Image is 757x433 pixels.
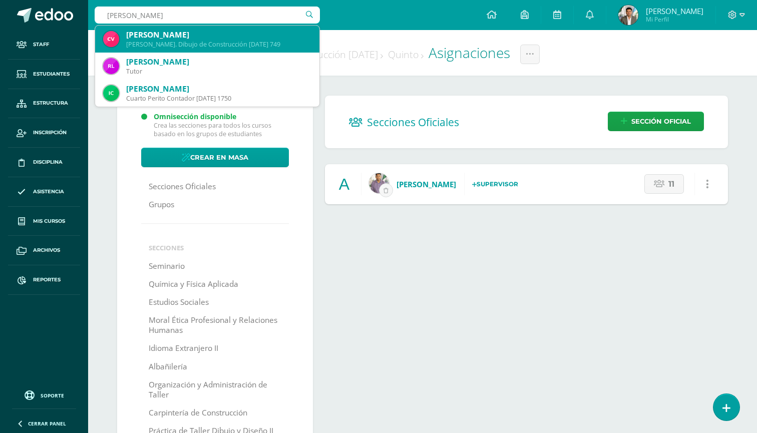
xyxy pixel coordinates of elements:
[33,188,64,196] span: Asistencia
[608,112,704,131] a: Sección Oficial
[644,174,684,194] a: 11
[149,339,218,357] a: Idioma Extranjero II
[149,178,216,196] a: Secciones Oficiales
[646,15,703,24] span: Mi Perfil
[618,5,638,25] img: 341803f27e08dd26eb2f05462dd2ab6d.png
[149,376,281,404] a: Organización y Administración de Taller
[12,388,76,401] a: Soporte
[33,129,67,137] span: Inscripción
[149,404,247,422] a: Carpintería de Construcción
[141,148,289,167] a: Crear en masa
[41,392,64,399] span: Soporte
[33,70,70,78] span: Estudiantes
[126,40,311,49] div: [PERSON_NAME]. Dibujo de Construcción [DATE] 749
[8,236,80,265] a: Archivos
[33,246,60,254] span: Archivos
[149,311,281,339] a: Moral Ética Profesional y Relaciones Humanas
[149,293,209,311] a: Estudios Sociales
[8,207,80,236] a: Mis cursos
[149,243,281,252] li: Secciones
[149,275,238,293] a: Química y Física Aplicada
[8,148,80,177] a: Disciplina
[429,43,510,62] span: Asignaciones
[33,217,65,225] span: Mis cursos
[33,99,68,107] span: Estructura
[126,67,311,76] div: Tutor
[397,179,456,189] a: [PERSON_NAME]
[33,41,49,49] span: Staff
[149,196,174,214] a: Grupos
[126,57,311,67] div: [PERSON_NAME]
[103,58,119,74] img: a0e481203e407cb3881524f3f14b17b2.png
[149,358,187,376] a: Albañilería
[95,7,320,24] input: Busca un usuario...
[8,60,80,89] a: Estudiantes
[103,85,119,101] img: f18ed8e01373a245243ccbdbe01f5115.png
[8,118,80,148] a: Inscripción
[126,30,311,40] div: [PERSON_NAME]
[8,177,80,207] a: Asistencia
[33,276,61,284] span: Reportes
[33,158,63,166] span: Disciplina
[126,94,311,103] div: Cuarto Perito Contador [DATE] 1750
[369,173,389,193] img: b08e72ae1415402f2c8bd1f3d2cdaa84.png
[388,48,424,61] a: Quinto
[126,84,311,94] div: [PERSON_NAME]
[472,180,518,188] a: Supervisor
[339,175,349,193] span: A
[149,257,185,275] a: Seminario
[367,115,459,129] span: Secciones Oficiales
[28,420,66,427] span: Cerrar panel
[668,175,674,193] span: 11
[103,31,119,47] img: 3deea6912a618a704621fc7f788212fb.png
[8,89,80,119] a: Estructura
[154,121,289,138] div: Crea las secciones para todos los cursos basado en los grupos de estudiantes
[154,112,289,121] div: Omnisección disponible
[646,6,703,16] span: [PERSON_NAME]
[8,265,80,295] a: Reportes
[8,30,80,60] a: Staff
